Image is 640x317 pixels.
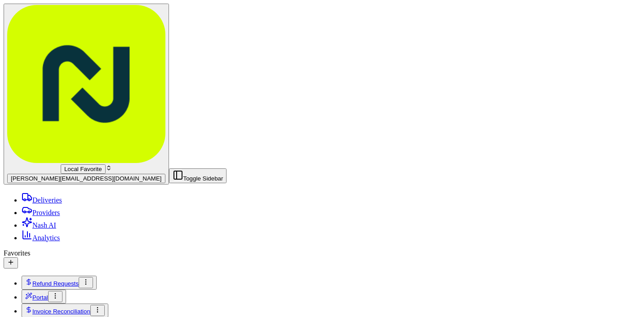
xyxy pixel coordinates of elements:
a: Powered byPylon [63,222,109,229]
input: Clear [23,58,148,67]
a: Refund Requests [25,280,79,287]
span: [DATE] [80,163,98,171]
button: [PERSON_NAME][EMAIL_ADDRESS][DOMAIN_NAME] [7,174,165,183]
span: Nash AI [32,221,56,229]
img: 8571987876998_91fb9ceb93ad5c398215_72.jpg [19,86,35,102]
img: 1736555255976-a54dd68f-1ca7-489b-9aae-adbdc363a1c4 [18,140,25,147]
button: Local Favorite[PERSON_NAME][EMAIL_ADDRESS][DOMAIN_NAME] [4,4,169,185]
span: Pylon [89,223,109,229]
button: Refund Requests [22,276,97,290]
div: 📗 [9,202,16,209]
button: See all [139,115,164,126]
span: • [75,163,78,171]
span: Refund Requests [32,280,79,287]
span: Providers [32,209,60,216]
span: • [98,139,101,146]
a: Deliveries [22,196,62,204]
img: Nash [9,9,27,27]
button: Portal [22,290,66,304]
a: 📗Knowledge Base [5,197,72,213]
div: We're available if you need us! [40,95,124,102]
span: Invoice Reconciliation [32,308,90,315]
span: [DATE] [102,139,121,146]
a: Invoice Reconciliation [25,308,90,315]
a: Analytics [22,234,60,242]
a: Providers [22,209,60,216]
span: Local Favorite [64,166,102,172]
p: Welcome 👋 [9,36,164,50]
button: Start new chat [153,88,164,99]
a: 💻API Documentation [72,197,148,213]
span: Wisdom [PERSON_NAME] [28,139,96,146]
div: Favorites [4,249,636,257]
div: 💻 [76,202,83,209]
span: Toggle Sidebar [183,175,223,182]
a: Portal [25,294,48,301]
div: Start new chat [40,86,147,95]
a: Nash AI [22,221,56,229]
span: API Documentation [85,201,144,210]
img: Wisdom Oko [9,131,23,148]
span: Deliveries [32,196,62,204]
img: Angelique Valdez [9,155,23,169]
img: 1736555255976-a54dd68f-1ca7-489b-9aae-adbdc363a1c4 [9,86,25,102]
button: Toggle Sidebar [169,168,227,183]
span: [PERSON_NAME][EMAIL_ADDRESS][DOMAIN_NAME] [11,175,162,182]
span: Analytics [32,234,60,242]
span: Knowledge Base [18,201,69,210]
div: Past conversations [9,117,60,124]
span: [PERSON_NAME] [28,163,73,171]
span: Portal [32,294,48,301]
img: 1736555255976-a54dd68f-1ca7-489b-9aae-adbdc363a1c4 [18,164,25,171]
button: Local Favorite [61,164,106,174]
